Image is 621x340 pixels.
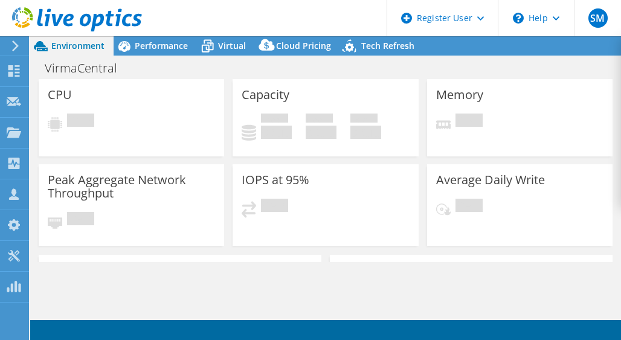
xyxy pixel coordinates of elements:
h4: 0 GiB [261,126,292,139]
span: Pending [67,114,94,130]
span: Environment [51,40,105,51]
span: Free [306,114,333,126]
span: Used [261,114,288,126]
h3: IOPS at 95% [242,173,309,187]
h3: CPU [48,88,72,101]
h4: 0 GiB [350,126,381,139]
span: Cloud Pricing [276,40,331,51]
span: SM [588,8,608,28]
span: Pending [455,114,483,130]
span: Pending [67,212,94,228]
span: Performance [135,40,188,51]
h3: Peak Aggregate Network Throughput [48,173,215,200]
span: Pending [261,199,288,215]
h3: Memory [436,88,483,101]
span: Total [350,114,378,126]
span: Tech Refresh [361,40,414,51]
span: Virtual [218,40,246,51]
span: Pending [455,199,483,215]
h1: VirmaCentral [39,62,136,75]
svg: \n [513,13,524,24]
h3: Average Daily Write [436,173,545,187]
h3: Capacity [242,88,289,101]
h4: 0 GiB [306,126,336,139]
